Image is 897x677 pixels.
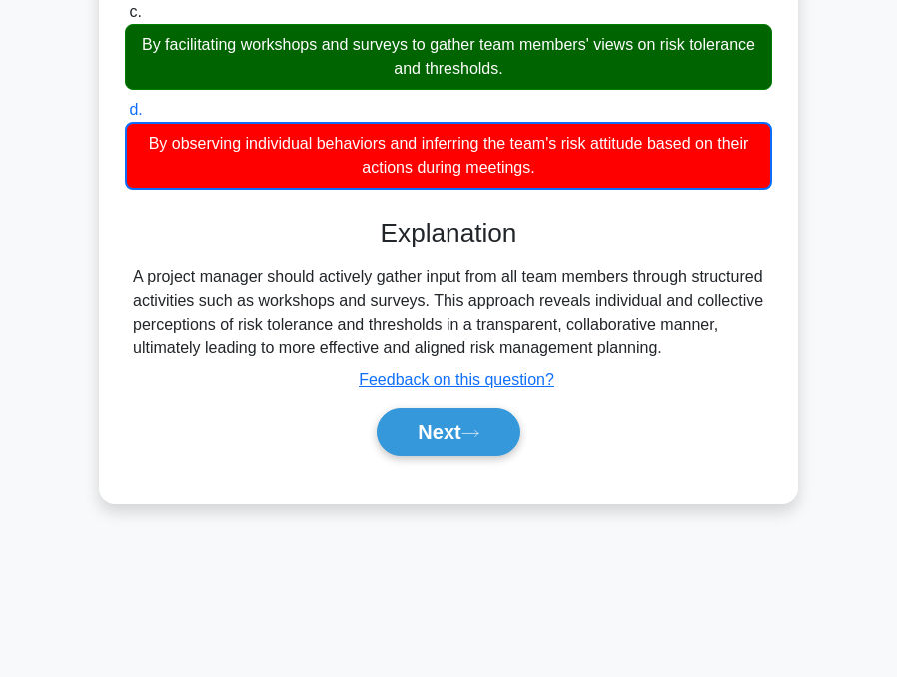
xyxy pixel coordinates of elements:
[129,3,141,20] span: c.
[129,101,142,118] span: d.
[133,265,764,360] div: A project manager should actively gather input from all team members through structured activitie...
[137,218,760,249] h3: Explanation
[359,371,554,388] a: Feedback on this question?
[125,24,772,90] div: By facilitating workshops and surveys to gather team members' views on risk tolerance and thresho...
[125,122,772,190] div: By observing individual behaviors and inferring the team's risk attitude based on their actions d...
[377,408,519,456] button: Next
